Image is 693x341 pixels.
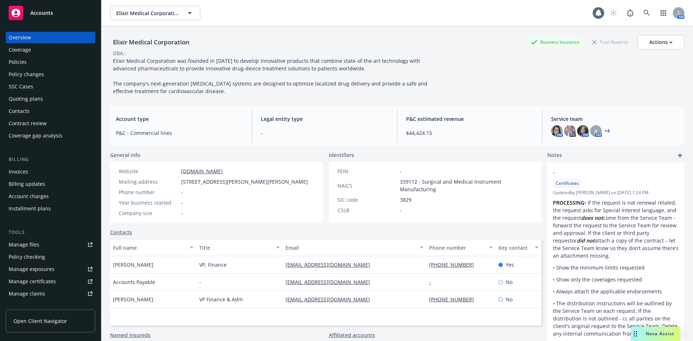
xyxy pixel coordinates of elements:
span: VP, Finance [199,261,227,268]
button: Actions [637,35,684,49]
a: Manage files [6,239,95,250]
img: photo [564,125,576,137]
a: Affiliated accounts [329,331,375,339]
span: Notes [547,151,562,160]
div: Manage certificates [9,276,56,287]
span: Elixir Medical Corporation [116,9,179,17]
a: Policies [6,56,95,68]
strong: PROCESSING [553,199,584,206]
em: did not [577,237,595,244]
div: Mailing address [119,178,178,185]
a: SSC Cases [6,81,95,92]
button: Title [196,239,283,256]
div: Quoting plans [9,93,43,105]
div: Manage claims [9,288,45,300]
div: Phone number [429,244,484,252]
a: Policy changes [6,69,95,80]
div: Coverage gap analysis [9,130,62,141]
p: • If the request is not renewal related, the request asks for Special Interest language, and the ... [553,199,679,259]
span: - [199,278,201,286]
span: - [181,188,183,196]
span: $44,424.15 [406,129,533,137]
span: Service team [551,115,679,123]
span: Yes [506,261,514,268]
span: Nova Assist [646,331,674,337]
img: photo [577,125,589,137]
div: Overview [9,32,31,43]
div: Tools [6,229,95,236]
img: photo [551,125,563,137]
p: • The distribution instructions will be outlined by the Service Team on each request. If the dist... [553,300,679,337]
div: Company size [119,209,178,217]
em: does not [581,214,603,221]
div: Policy changes [9,69,44,80]
span: 339112 - Surgical and Medical Instrument Manufacturing [400,178,533,193]
span: - [261,129,388,137]
a: Accounts [6,3,95,23]
div: Key contact [498,244,531,252]
span: Identifiers [329,151,354,159]
div: Actions [649,35,672,49]
a: [DOMAIN_NAME] [181,168,223,175]
div: Manage files [9,239,39,250]
span: - [181,209,183,217]
div: Phone number [119,188,178,196]
div: Policies [9,56,27,68]
div: Contract review [9,118,47,129]
a: [EMAIL_ADDRESS][DOMAIN_NAME] [286,261,376,268]
p: • Always attach the applicable endorsements [553,288,679,295]
span: - [400,167,402,175]
div: Drag to move [631,327,640,341]
a: Coverage gap analysis [6,130,95,141]
a: [PHONE_NUMBER] [429,261,480,268]
div: DBA: - [113,49,126,57]
p: • Show the minimum limits requested [553,264,679,271]
a: Policy checking [6,251,95,263]
button: Elixir Medical Corporation [110,6,200,20]
a: Manage claims [6,288,95,300]
div: Invoices [9,166,28,178]
a: Switch app [656,6,671,20]
a: Contract review [6,118,95,129]
span: Legal entity type [261,115,388,123]
span: VP Finance & Adm [199,296,243,303]
div: Billing updates [9,178,45,190]
div: Website [119,167,178,175]
span: No [506,278,513,286]
div: Year business started [119,199,178,206]
a: Overview [6,32,95,43]
a: Coverage [6,44,95,56]
a: [EMAIL_ADDRESS][DOMAIN_NAME] [286,279,376,285]
div: SSC Cases [9,81,33,92]
a: +4 [605,129,610,133]
div: Account charges [9,191,49,202]
span: P&C estimated revenue [406,115,533,123]
span: Certificates [556,180,579,187]
span: [PERSON_NAME] [113,296,153,303]
button: Nova Assist [631,327,680,341]
span: - [553,169,660,176]
span: 3829 [400,196,411,204]
span: Updated by [PERSON_NAME] on [DATE] 1:24 PM [553,189,679,196]
button: Full name [110,239,196,256]
a: Account charges [6,191,95,202]
a: Manage BORs [6,300,95,312]
div: Full name [113,244,186,252]
div: Email [286,244,415,252]
a: Manage exposures [6,263,95,275]
div: Manage BORs [9,300,43,312]
span: [PERSON_NAME] [113,261,153,268]
span: No [506,296,513,303]
div: SIC code [337,196,397,204]
a: [EMAIL_ADDRESS][DOMAIN_NAME] [286,296,376,303]
div: NAICS [337,182,397,189]
a: Start snowing [606,6,621,20]
a: Named insureds [110,331,151,339]
div: Total Rewards [589,38,632,47]
a: Manage certificates [6,276,95,287]
span: Elixir Medical Corporation was founded in [DATE] to develop innovative products that combine stat... [113,57,429,95]
span: Accounts [30,10,53,16]
div: CSLB [337,206,397,214]
a: - [429,279,437,285]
